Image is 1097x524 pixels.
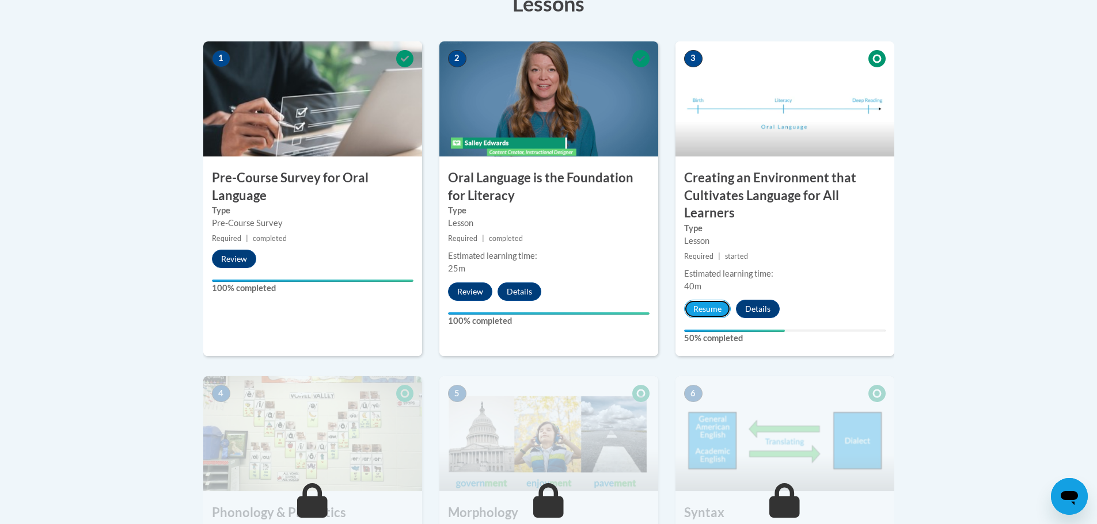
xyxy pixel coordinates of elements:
[439,504,658,522] h3: Morphology
[448,312,650,315] div: Your progress
[212,385,230,402] span: 4
[448,234,477,243] span: Required
[212,250,256,268] button: Review
[439,41,658,156] img: Course Image
[448,385,466,402] span: 5
[675,504,894,522] h3: Syntax
[448,315,650,327] label: 100% completed
[212,204,413,217] label: Type
[684,281,701,291] span: 40m
[212,50,230,67] span: 1
[448,204,650,217] label: Type
[448,50,466,67] span: 2
[439,376,658,491] img: Course Image
[212,234,241,243] span: Required
[448,217,650,230] div: Lesson
[203,41,422,156] img: Course Image
[212,282,413,294] label: 100% completed
[684,50,703,67] span: 3
[448,250,650,262] div: Estimated learning time:
[203,376,422,491] img: Course Image
[684,222,886,235] label: Type
[718,252,720,261] span: |
[684,385,703,402] span: 6
[684,332,886,345] label: 50% completed
[498,282,541,301] button: Details
[203,504,422,522] h3: Phonology & Phonetics
[684,300,731,318] button: Resume
[1051,478,1088,515] iframe: Button to launch messaging window
[725,252,748,261] span: started
[684,267,886,280] div: Estimated learning time:
[736,300,780,318] button: Details
[675,169,894,222] h3: Creating an Environment that Cultivates Language for All Learners
[253,234,287,243] span: completed
[482,234,484,243] span: |
[246,234,248,243] span: |
[448,282,492,301] button: Review
[489,234,523,243] span: completed
[684,252,713,261] span: Required
[684,235,886,247] div: Lesson
[675,376,894,491] img: Course Image
[448,263,465,273] span: 25m
[684,330,785,332] div: Your progress
[203,169,422,205] h3: Pre-Course Survey for Oral Language
[439,169,658,205] h3: Oral Language is the Foundation for Literacy
[212,217,413,230] div: Pre-Course Survey
[675,41,894,156] img: Course Image
[212,280,413,282] div: Your progress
